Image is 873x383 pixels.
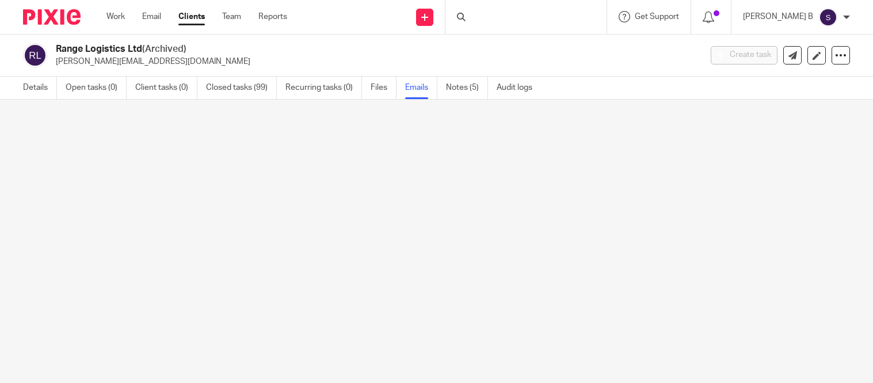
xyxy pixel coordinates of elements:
[56,43,566,55] h2: Range Logistics Ltd
[135,77,197,99] a: Client tasks (0)
[743,11,813,22] p: [PERSON_NAME] B
[285,77,362,99] a: Recurring tasks (0)
[66,77,127,99] a: Open tasks (0)
[711,46,777,65] button: Create task
[497,77,541,99] a: Audit logs
[446,77,488,99] a: Notes (5)
[23,43,47,67] img: svg%3E
[371,77,397,99] a: Files
[258,11,287,22] a: Reports
[405,77,437,99] a: Emails
[23,77,57,99] a: Details
[178,11,205,22] a: Clients
[206,77,277,99] a: Closed tasks (99)
[106,11,125,22] a: Work
[23,9,81,25] img: Pixie
[807,46,826,65] a: Edit client
[783,46,802,65] a: Send new email
[635,13,679,21] span: Get Support
[222,11,241,22] a: Team
[142,11,161,22] a: Email
[819,8,837,26] img: svg%3E
[142,44,186,54] span: (Archived)
[56,56,693,67] p: [PERSON_NAME][EMAIL_ADDRESS][DOMAIN_NAME]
